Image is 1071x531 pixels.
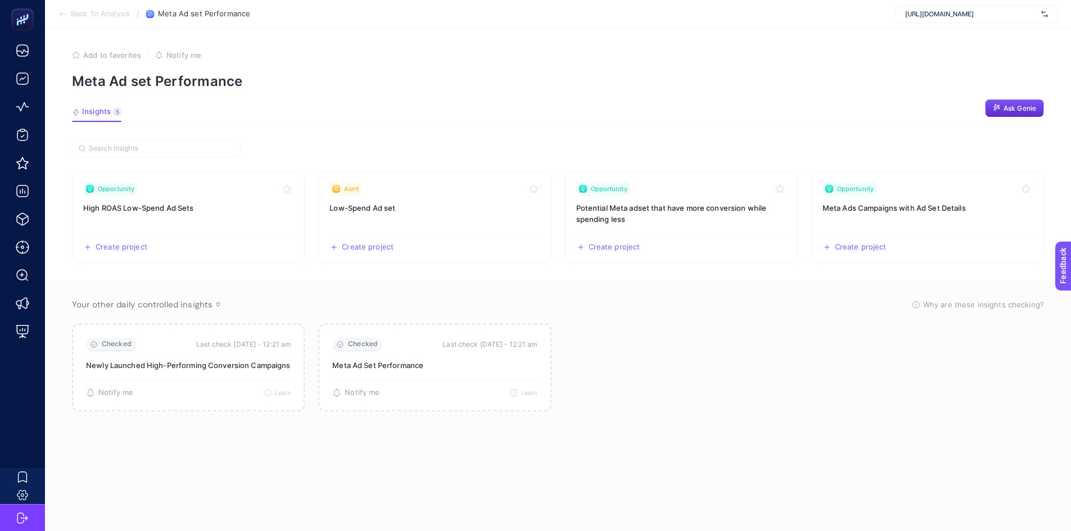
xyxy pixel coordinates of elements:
[98,184,134,193] span: Opportunity
[83,243,147,252] button: Create a new project based on this insight
[166,51,201,60] span: Notify me
[102,340,132,348] span: Checked
[589,243,640,252] span: Create project
[83,202,293,214] h3: Insight title
[342,243,394,252] span: Create project
[329,243,394,252] button: Create a new project based on this insight
[1004,104,1036,113] span: Ask Genie
[158,10,250,19] span: Meta Ad set Performance
[823,243,887,252] button: Create a new project based on this insight
[72,171,305,263] a: View insight titled
[344,184,359,193] span: Alert
[280,182,293,196] button: Toggle favorite
[576,243,640,252] button: Create a new project based on this insight
[835,243,887,252] span: Create project
[345,388,379,397] span: Notify me
[72,51,141,60] button: Add to favorites
[7,3,43,12] span: Feedback
[576,202,787,225] h3: Insight title
[837,184,874,193] span: Opportunity
[196,339,291,350] time: Last check [DATE]・12:21 am
[329,202,540,214] h3: Insight title
[98,388,133,397] span: Notify me
[318,171,551,263] a: View insight titled
[86,388,133,397] button: Notify me
[72,324,1044,411] section: Passive Insight Packages
[72,73,1044,89] p: Meta Ad set Performance
[82,107,111,116] span: Insights
[83,51,141,60] span: Add to favorites
[923,299,1044,310] span: Why are these insights checking?
[1041,8,1048,20] img: svg%3e
[510,389,537,397] button: Learn
[72,171,1044,263] section: Insight Packages
[565,171,798,263] a: View insight titled
[113,107,121,116] div: 5
[71,10,130,19] span: Back To Analysis
[275,389,291,397] span: Learn
[823,202,1033,214] h3: Insight title
[905,10,1037,19] span: [URL][DOMAIN_NAME]
[985,99,1044,117] button: Ask Genie
[137,9,139,18] span: /
[155,51,201,60] button: Notify me
[442,339,537,350] time: Last check [DATE]・12:21 am
[1019,182,1033,196] button: Toggle favorite
[332,360,537,370] p: Meta Ad Set Performance
[89,144,234,153] input: Search
[332,388,379,397] button: Notify me
[773,182,787,196] button: Toggle favorite
[527,182,540,196] button: Toggle favorite
[521,389,537,397] span: Learn
[264,389,291,397] button: Learn
[96,243,147,252] span: Create project
[811,171,1044,263] a: View insight titled
[348,340,378,348] span: Checked
[72,299,213,310] span: Your other daily controlled insights
[86,360,291,370] p: Newly Launched High-Performing Conversion Campaigns
[591,184,627,193] span: Opportunity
